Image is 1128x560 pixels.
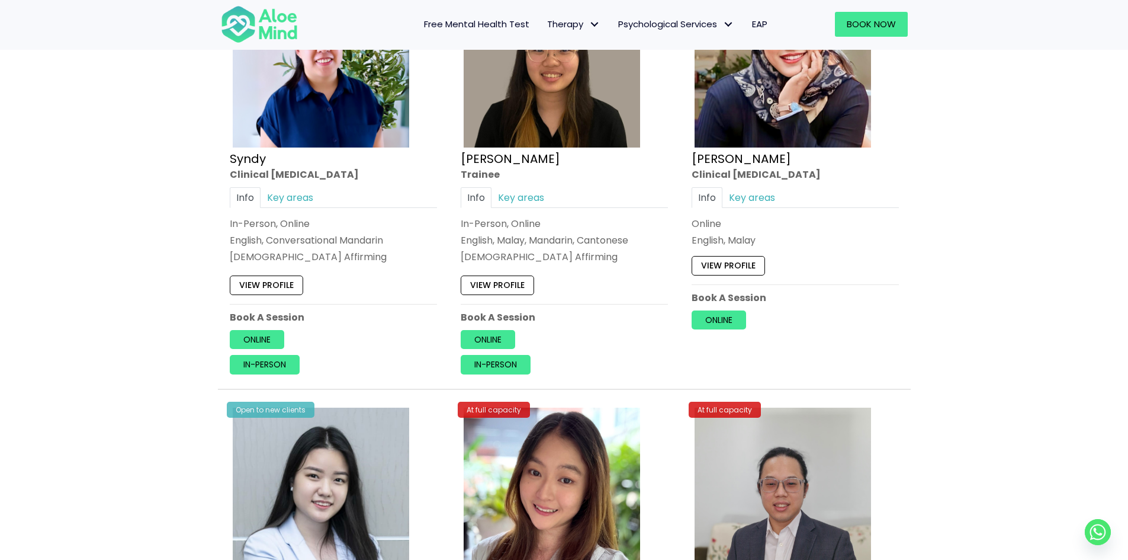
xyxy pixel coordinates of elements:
a: Syndy [230,150,266,167]
p: Book A Session [230,311,437,324]
p: English, Malay [692,233,899,247]
span: Book Now [847,18,896,30]
a: Online [692,311,746,329]
a: Book Now [835,12,908,37]
div: Online [692,217,899,231]
a: Online [461,330,515,349]
div: At full capacity [689,402,761,418]
a: Whatsapp [1085,519,1111,545]
div: [DEMOGRAPHIC_DATA] Affirming [230,250,437,264]
p: English, Conversational Mandarin [230,233,437,247]
div: At full capacity [458,402,530,418]
p: Book A Session [692,290,899,304]
a: TherapyTherapy: submenu [538,12,609,37]
div: In-Person, Online [461,217,668,231]
span: Free Mental Health Test [424,18,529,30]
div: [DEMOGRAPHIC_DATA] Affirming [461,250,668,264]
a: Free Mental Health Test [415,12,538,37]
a: Psychological ServicesPsychological Services: submenu [609,12,743,37]
a: Info [461,187,491,208]
img: Aloe mind Logo [221,5,298,44]
a: In-person [230,355,300,374]
div: Clinical [MEDICAL_DATA] [230,167,437,181]
span: Psychological Services: submenu [720,16,737,33]
a: [PERSON_NAME] [461,150,560,167]
a: In-person [461,355,531,374]
a: Online [230,330,284,349]
div: In-Person, Online [230,217,437,231]
a: Info [230,187,261,208]
span: Therapy: submenu [586,16,603,33]
a: View profile [230,276,303,295]
span: Therapy [547,18,600,30]
span: EAP [752,18,767,30]
a: Key areas [722,187,782,208]
a: EAP [743,12,776,37]
a: [PERSON_NAME] [692,150,791,167]
a: Info [692,187,722,208]
span: Psychological Services [618,18,734,30]
div: Trainee [461,167,668,181]
div: Clinical [MEDICAL_DATA] [692,167,899,181]
p: Book A Session [461,311,668,324]
p: English, Malay, Mandarin, Cantonese [461,233,668,247]
a: Key areas [491,187,551,208]
div: Open to new clients [227,402,314,418]
a: View profile [692,256,765,275]
nav: Menu [313,12,776,37]
a: View profile [461,276,534,295]
a: Key areas [261,187,320,208]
